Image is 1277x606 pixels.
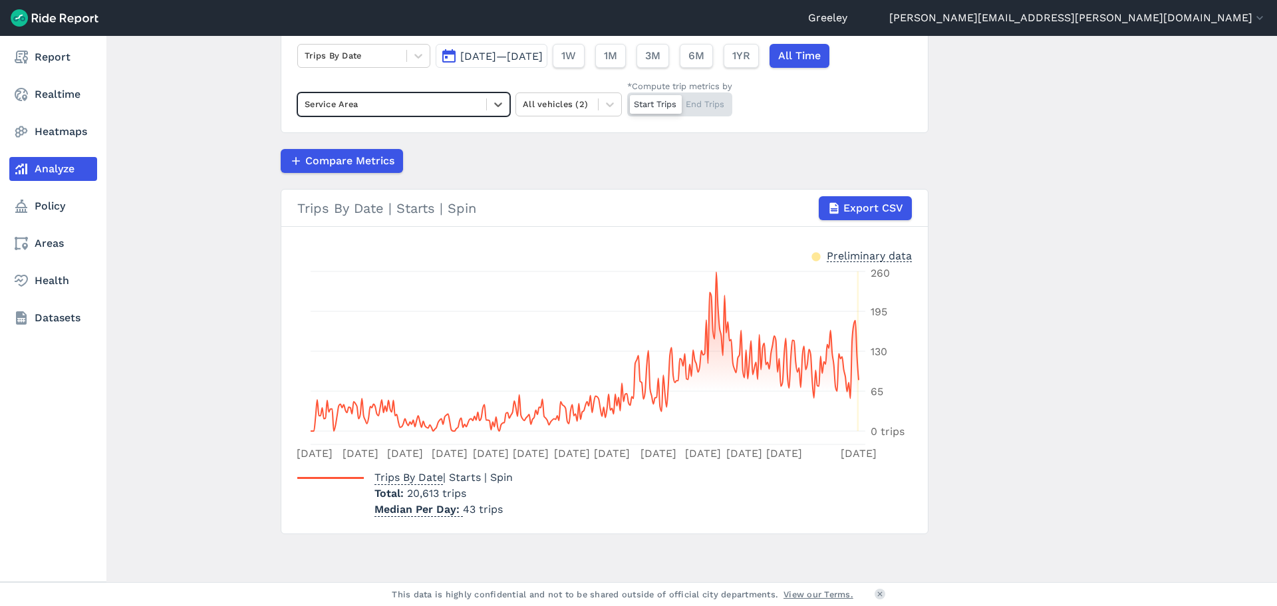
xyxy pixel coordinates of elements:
button: 1W [553,44,585,68]
div: Preliminary data [827,248,912,262]
tspan: [DATE] [513,447,549,460]
button: All Time [770,44,829,68]
span: 1W [561,48,576,64]
tspan: 130 [871,345,887,358]
span: Median Per Day [374,499,463,517]
img: Ride Report [11,9,98,27]
tspan: 195 [871,305,887,318]
tspan: [DATE] [766,447,802,460]
div: Trips By Date | Starts | Spin [297,196,912,220]
span: Export CSV [843,200,903,216]
tspan: [DATE] [685,447,721,460]
span: 20,613 trips [407,487,466,500]
span: Compare Metrics [305,153,394,169]
tspan: [DATE] [297,447,333,460]
tspan: 260 [871,267,890,279]
tspan: [DATE] [473,447,509,460]
span: 1M [604,48,617,64]
button: Export CSV [819,196,912,220]
span: 3M [645,48,660,64]
a: Realtime [9,82,97,106]
button: Compare Metrics [281,149,403,173]
span: | Starts | Spin [374,471,513,484]
a: Heatmaps [9,120,97,144]
button: 3M [637,44,669,68]
span: All Time [778,48,821,64]
a: View our Terms. [783,588,853,601]
a: Analyze [9,157,97,181]
a: Datasets [9,306,97,330]
button: [PERSON_NAME][EMAIL_ADDRESS][PERSON_NAME][DOMAIN_NAME] [889,10,1266,26]
tspan: 65 [871,385,883,398]
tspan: [DATE] [387,447,423,460]
tspan: [DATE] [594,447,630,460]
tspan: [DATE] [554,447,590,460]
button: [DATE]—[DATE] [436,44,547,68]
tspan: 0 trips [871,425,905,438]
a: Policy [9,194,97,218]
span: 6M [688,48,704,64]
button: 1YR [724,44,759,68]
tspan: [DATE] [343,447,378,460]
button: 1M [595,44,626,68]
button: 6M [680,44,713,68]
a: Health [9,269,97,293]
a: Areas [9,231,97,255]
p: 43 trips [374,502,513,518]
span: Total [374,487,407,500]
tspan: [DATE] [841,447,877,460]
tspan: [DATE] [726,447,762,460]
span: 1YR [732,48,750,64]
tspan: [DATE] [432,447,468,460]
span: [DATE]—[DATE] [460,50,543,63]
a: Greeley [808,10,847,26]
tspan: [DATE] [640,447,676,460]
div: *Compute trip metrics by [627,80,732,92]
a: Report [9,45,97,69]
span: Trips By Date [374,467,443,485]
